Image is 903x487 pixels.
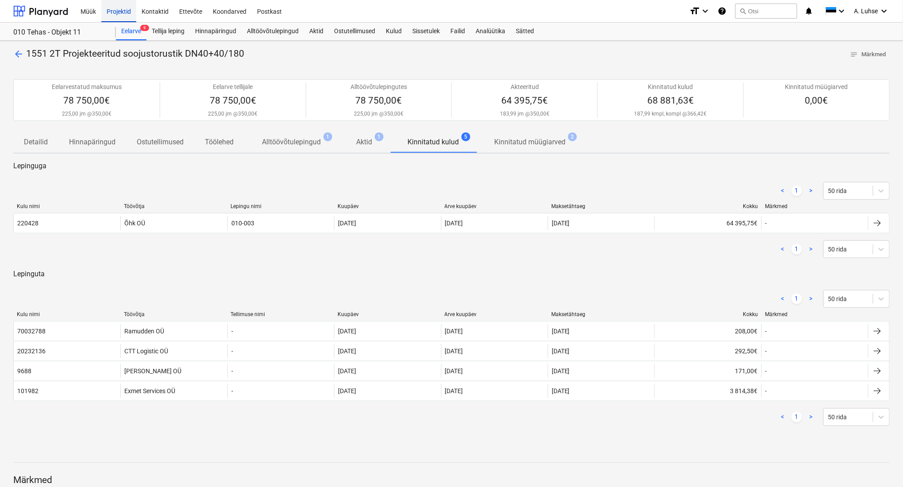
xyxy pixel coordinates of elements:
i: Abikeskus [718,6,726,16]
a: Page 1 is your current page [792,244,802,255]
div: [DATE] [552,387,570,394]
span: 9 [140,25,149,31]
div: - [231,387,233,394]
a: Next page [806,294,816,304]
span: 68 881,63€ [647,95,694,106]
p: Akteeritud [511,82,539,91]
div: - [231,328,233,335]
a: Next page [806,244,816,255]
span: 1551 2T Projekteeritud soojustorustik DN40+40/180 [26,48,244,59]
p: 183,99 jm @ 350,00€ [500,111,549,118]
div: 292,50€ [654,344,761,358]
div: 3 814,38€ [654,384,761,398]
p: Kinnitatud kulud [407,137,459,147]
span: A. Luhse [854,8,878,15]
iframe: Chat Widget [859,444,903,487]
p: Kinnitatud kulud [648,82,693,91]
div: - [231,367,233,375]
div: Ramudden OÜ [120,324,227,338]
p: Kinnitatud müügiarved [494,137,565,147]
div: Märkmed [765,203,865,209]
div: Maksetähtaeg [551,311,651,317]
p: 225,00 jm @ 350,00€ [208,111,257,118]
div: Kuupäev [338,311,438,317]
div: Maksetähtaeg [551,203,651,209]
a: Tellija leping [146,23,190,40]
div: - [765,348,767,355]
span: 1 [375,132,384,141]
a: Page 1 is your current page [792,186,802,196]
div: Õhk OÜ [120,216,227,230]
div: Hinnapäringud [190,23,242,40]
a: Failid [445,23,470,40]
div: Arve kuupäev [445,311,545,317]
div: [DATE] [445,348,463,355]
a: Previous page [777,294,788,304]
span: 0,00€ [805,95,828,106]
span: Märkmed [850,50,886,60]
i: keyboard_arrow_down [700,6,711,16]
div: Kuupäev [338,203,438,209]
p: Töölehed [205,137,234,147]
div: [DATE] [338,367,356,375]
div: Vestlusvidin [859,444,903,487]
div: [DATE] [338,387,356,394]
a: Sissetulek [407,23,445,40]
div: 010 Tehas - Objekt 11 [13,28,105,37]
div: 64 395,75€ [654,216,761,230]
div: [DATE] [552,367,570,375]
div: Kokku [658,203,758,209]
div: Eelarve [116,23,146,40]
a: Previous page [777,412,788,422]
span: 78 750,00€ [63,95,110,106]
div: [DATE] [338,328,356,335]
div: - [765,220,767,227]
div: [DATE] [445,220,463,227]
a: Alltöövõtulepingud [242,23,304,40]
div: - [765,328,767,335]
p: Märkmed [13,474,890,487]
div: 101982 [17,387,38,394]
button: Märkmed [847,48,890,62]
div: Töövõtja [124,311,224,317]
span: search [739,8,746,15]
div: [DATE] [552,328,570,335]
a: Page 1 is your current page [792,412,802,422]
a: Next page [806,186,816,196]
p: Detailid [24,137,48,147]
a: Previous page [777,244,788,255]
i: keyboard_arrow_down [879,6,890,16]
div: Kokku [658,311,758,317]
a: Previous page [777,186,788,196]
div: [DATE] [338,348,356,355]
p: Aktid [356,137,372,147]
div: [PERSON_NAME] OÜ [120,364,227,378]
div: 20232136 [17,348,46,355]
div: [DATE] [445,367,463,375]
div: [DATE] [445,387,463,394]
p: Eelarvestatud maksumus [52,82,122,91]
div: - [765,387,767,394]
p: Ostutellimused [137,137,184,147]
div: Analüütika [470,23,511,40]
div: 9688 [17,367,31,375]
div: Ostutellimused [329,23,380,40]
p: Alltöövõtulepingud [262,137,321,147]
span: 64 395,75€ [501,95,548,106]
p: Alltöövõtulepingutes [350,82,407,91]
div: [DATE] [338,220,356,227]
div: Sätted [511,23,539,40]
div: CTT Logistic OÜ [120,344,227,358]
div: Arve kuupäev [445,203,545,209]
div: - [231,348,233,355]
div: 208,00€ [654,324,761,338]
div: Kulu nimi [17,311,117,317]
i: format_size [689,6,700,16]
span: 5 [461,132,470,141]
span: 1 [323,132,332,141]
div: [DATE] [552,348,570,355]
a: Aktid [304,23,329,40]
div: Märkmed [765,311,865,317]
